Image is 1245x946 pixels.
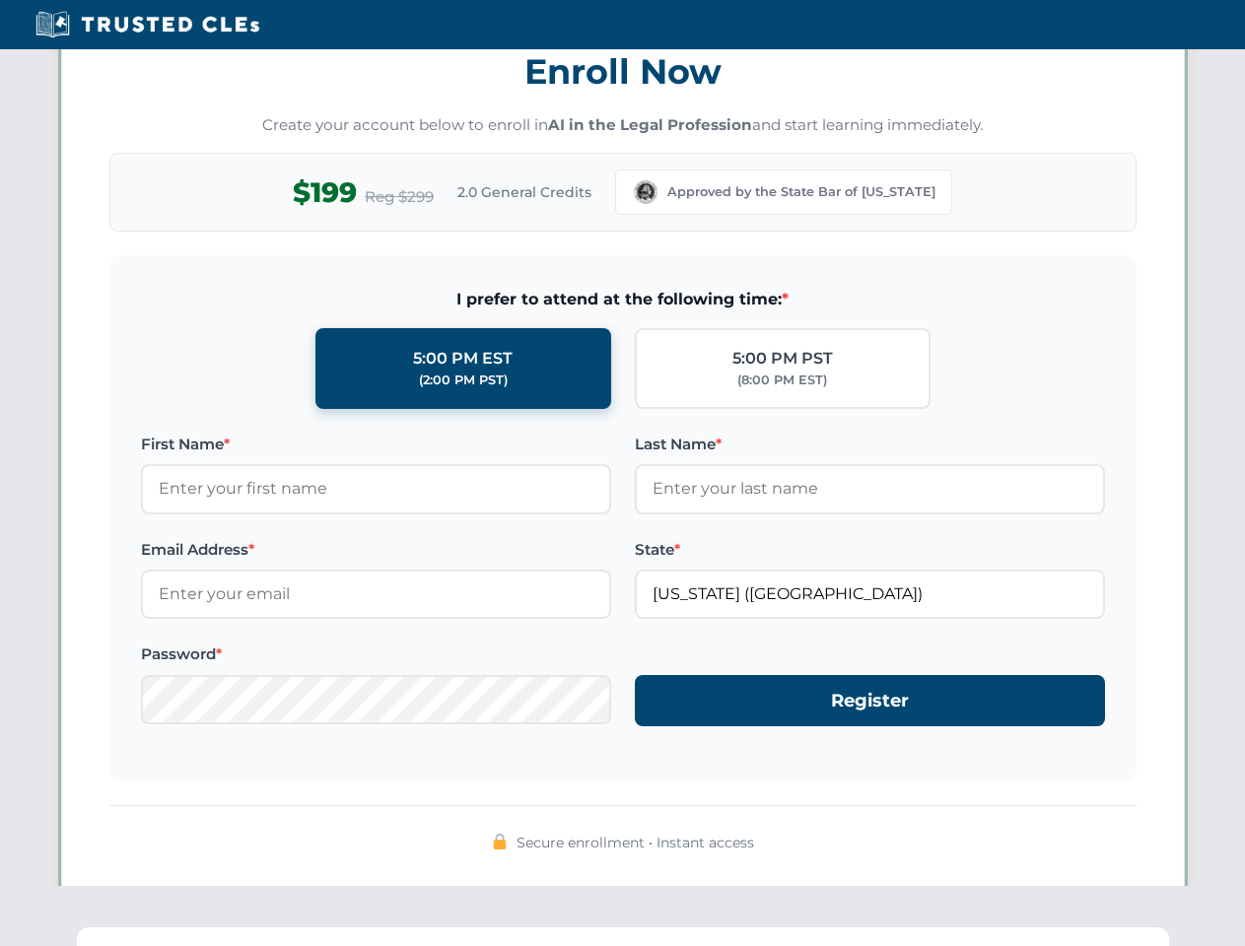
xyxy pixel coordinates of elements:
[293,170,357,215] span: $199
[635,538,1105,562] label: State
[141,433,611,456] label: First Name
[635,675,1105,727] button: Register
[141,570,611,619] input: Enter your email
[141,538,611,562] label: Email Address
[457,181,591,203] span: 2.0 General Credits
[492,834,508,849] img: 🔒
[667,182,935,202] span: Approved by the State Bar of [US_STATE]
[141,464,611,513] input: Enter your first name
[737,371,827,390] div: (8:00 PM EST)
[635,433,1105,456] label: Last Name
[548,115,752,134] strong: AI in the Legal Profession
[632,178,659,206] img: Washington Bar
[365,185,434,209] span: Reg $299
[109,40,1137,102] h3: Enroll Now
[732,346,833,372] div: 5:00 PM PST
[141,642,611,666] label: Password
[109,114,1137,137] p: Create your account below to enroll in and start learning immediately.
[635,464,1105,513] input: Enter your last name
[141,287,1105,312] span: I prefer to attend at the following time:
[30,10,265,39] img: Trusted CLEs
[517,832,754,853] span: Secure enrollment • Instant access
[413,346,513,372] div: 5:00 PM EST
[635,570,1105,619] input: Washington (WA)
[419,371,508,390] div: (2:00 PM PST)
